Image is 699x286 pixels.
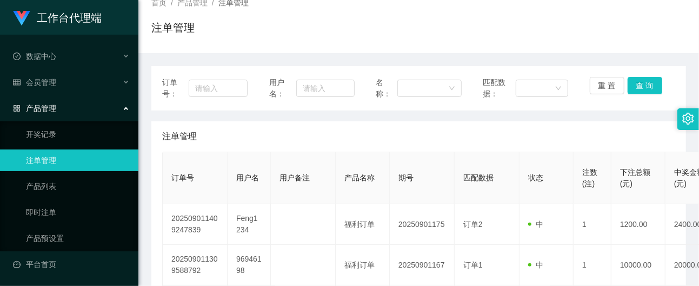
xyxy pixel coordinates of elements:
span: 数据中心 [13,52,56,61]
span: 订单号 [171,173,194,182]
a: 产品预设置 [26,227,130,249]
td: 1 [574,245,611,285]
a: 工作台代理端 [13,13,102,22]
span: 下注总额(元) [620,168,650,188]
span: 用户名： [269,77,296,100]
td: 20250901167 [390,245,455,285]
td: 福利订单 [336,245,390,285]
h1: 注单管理 [151,19,195,36]
a: 图标: dashboard平台首页 [13,253,130,275]
i: 图标: down [555,85,562,93]
span: 订单2 [463,220,483,229]
span: 注单管理 [162,130,197,143]
span: 注数(注) [582,168,597,188]
span: 订单号： [162,77,189,100]
a: 产品列表 [26,175,130,197]
span: 名称： [376,77,397,100]
span: 产品名称 [344,173,375,182]
i: 图标: setting [682,113,694,125]
td: 1200.00 [611,204,665,245]
span: 中 [528,220,543,229]
span: 用户备注 [279,173,310,182]
a: 开奖记录 [26,123,130,145]
td: Feng1234 [228,204,271,245]
span: 状态 [528,173,543,182]
img: logo.9652507e.png [13,11,30,26]
input: 请输入 [296,80,355,97]
a: 注单管理 [26,149,130,171]
td: 96946198 [228,245,271,285]
i: 图标: appstore-o [13,105,21,112]
td: 20250901175 [390,204,455,245]
span: 产品管理 [13,104,56,113]
span: 中 [528,261,543,269]
span: 用户名 [236,173,259,182]
td: 202509011309588792 [163,245,228,285]
td: 10000.00 [611,245,665,285]
i: 图标: down [449,85,455,93]
td: 202509011409247839 [163,204,228,245]
button: 查 询 [628,77,662,94]
input: 请输入 [189,80,248,97]
a: 即时注单 [26,201,130,223]
td: 1 [574,204,611,245]
i: 图标: table [13,79,21,86]
h1: 工作台代理端 [37,1,102,35]
span: 期号 [398,173,414,182]
button: 重 置 [590,77,624,94]
i: 图标: check-circle-o [13,53,21,60]
span: 会员管理 [13,78,56,87]
span: 匹配数据： [483,77,516,100]
span: 订单1 [463,261,483,269]
span: 匹配数据 [463,173,494,182]
td: 福利订单 [336,204,390,245]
